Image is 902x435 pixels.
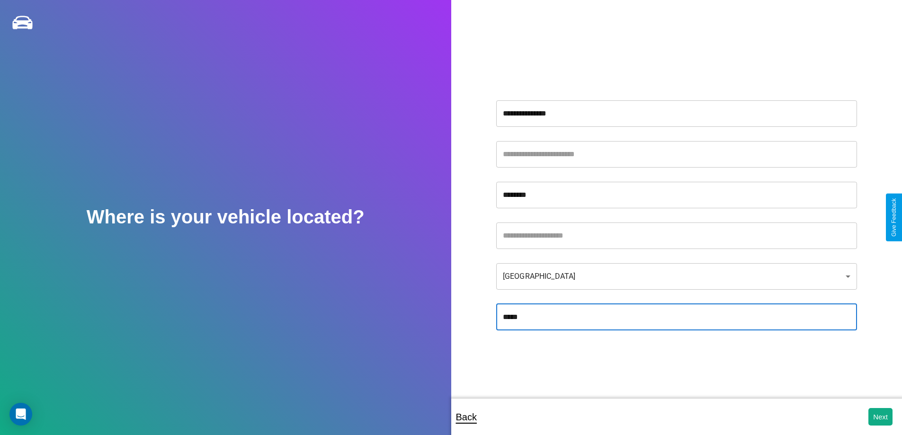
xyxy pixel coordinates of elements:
[456,408,477,426] p: Back
[9,403,32,426] div: Open Intercom Messenger
[891,198,897,237] div: Give Feedback
[868,408,893,426] button: Next
[87,206,365,228] h2: Where is your vehicle located?
[496,263,857,290] div: [GEOGRAPHIC_DATA]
